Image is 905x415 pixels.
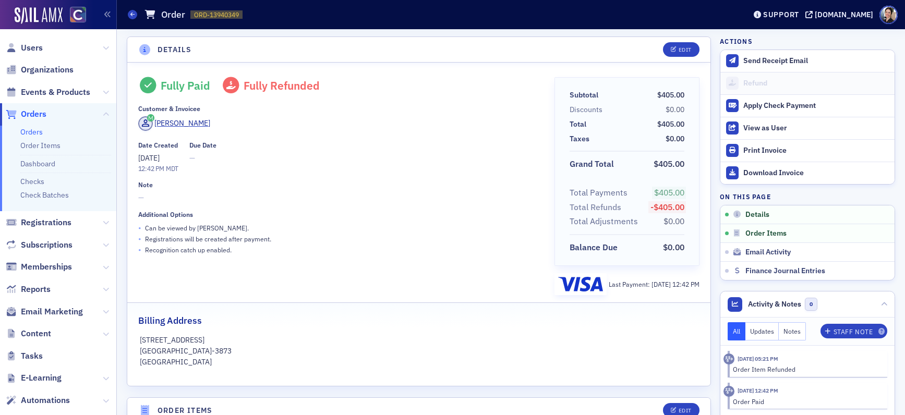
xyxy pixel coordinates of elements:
span: $405.00 [654,187,684,198]
div: Date Created [138,141,178,149]
span: $0.00 [663,242,684,252]
span: Finance Journal Entries [745,266,825,276]
span: — [138,192,540,203]
div: Note [138,181,153,189]
span: Taxes [570,133,593,144]
p: [GEOGRAPHIC_DATA]-3873 [140,346,697,357]
div: Discounts [570,104,602,115]
img: SailAMX [70,7,86,23]
a: E-Learning [6,372,62,384]
div: Apply Check Payment [743,101,889,111]
a: Subscriptions [6,239,73,251]
time: 8/21/2025 05:21 PM [738,355,778,362]
div: Due Date [189,141,216,149]
button: Send Receipt Email [720,50,895,72]
div: Grand Total [570,158,614,170]
a: Events & Products [6,87,90,98]
p: [STREET_ADDRESS] [140,335,697,346]
span: Tasks [21,350,43,362]
span: Total Payments [570,187,631,199]
span: $405.00 [657,90,684,100]
span: Activity & Notes [748,299,801,310]
span: Balance Due [570,241,621,254]
div: Additional Options [138,211,193,218]
a: Registrations [6,217,71,228]
div: Send Receipt Email [743,56,889,66]
div: View as User [743,124,889,133]
span: Profile [879,6,898,24]
div: Total [570,119,586,130]
span: Reports [21,284,51,295]
div: Taxes [570,133,589,144]
a: Checks [20,177,44,186]
button: View as User [720,117,895,139]
span: Orders [21,108,46,120]
span: Registrations [21,217,71,228]
span: $405.00 [654,158,684,169]
span: Email Marketing [21,306,83,318]
div: Edit [679,47,692,53]
span: Memberships [21,261,72,273]
span: 0 [805,298,818,311]
a: Memberships [6,261,72,273]
div: Total Adjustments [570,215,638,228]
div: Activity [723,353,734,364]
span: Discounts [570,104,606,115]
div: [PERSON_NAME] [154,118,210,129]
p: Can be viewed by [PERSON_NAME] . [145,223,249,233]
span: $0.00 [666,105,684,114]
a: Email Marketing [6,306,83,318]
span: Email Activity [745,248,791,257]
button: All [728,322,745,340]
div: Refund [743,79,889,88]
a: [PERSON_NAME] [138,116,211,131]
a: Automations [6,395,70,406]
p: Recognition catch up enabled. [145,245,232,254]
span: $405.00 [657,119,684,129]
span: Subtotal [570,90,602,101]
time: 12:42 PM [138,164,164,173]
span: Subscriptions [21,239,73,251]
p: [GEOGRAPHIC_DATA] [140,357,697,368]
div: [DOMAIN_NAME] [815,10,873,19]
div: Edit [679,408,692,413]
span: Users [21,42,43,54]
span: • [138,223,141,234]
span: $0.00 [663,216,684,226]
div: Total Payments [570,187,628,199]
a: Print Invoice [720,139,895,162]
a: Orders [6,108,46,120]
img: SailAMX [15,7,63,24]
span: Automations [21,395,70,406]
img: visa [558,277,603,291]
span: Details [745,210,769,219]
a: Dashboard [20,159,55,168]
button: Notes [779,322,806,340]
span: 12:42 PM [672,280,699,288]
a: Orders [20,127,43,137]
span: Fully Refunded [244,78,320,93]
a: Users [6,42,43,54]
span: Content [21,328,51,339]
span: • [138,234,141,245]
button: Apply Check Payment [720,94,895,117]
a: Tasks [6,350,43,362]
p: Registrations will be created after payment. [145,234,271,243]
h4: Details [158,44,192,55]
button: Edit [663,42,699,57]
div: Balance Due [570,241,618,254]
span: Order Items [745,229,787,238]
time: 6/19/2025 12:42 PM [738,387,778,394]
h1: Order [161,8,185,21]
div: Order Item Refunded [733,364,880,374]
div: Order Paid [733,397,880,406]
span: -$405.00 [650,202,684,212]
h4: Actions [720,36,752,46]
div: Total Refunds [570,201,621,214]
span: • [138,245,141,255]
h4: On this page [720,192,895,201]
div: Fully Paid [161,79,210,92]
div: Support [763,10,799,19]
button: Staff Note [820,324,888,338]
